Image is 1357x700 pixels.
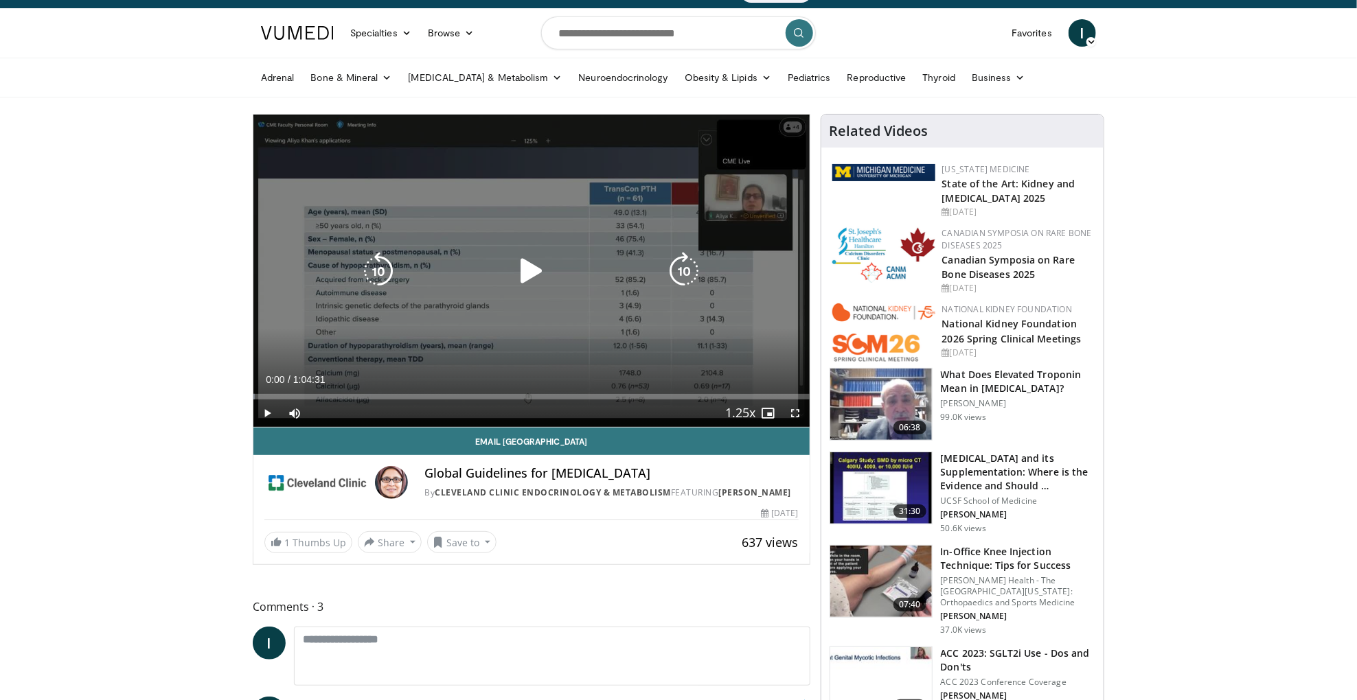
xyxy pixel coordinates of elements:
span: 06:38 [893,421,926,434]
a: Canadian Symposia on Rare Bone Diseases 2025 [942,253,1075,281]
a: Bone & Mineral [303,64,400,91]
img: 9b54ede4-9724-435c-a780-8950048db540.150x105_q85_crop-smart_upscale.jpg [830,546,932,617]
p: 99.0K views [941,412,986,423]
a: Favorites [1003,19,1060,47]
a: Cleveland Clinic Endocrinology & Metabolism [435,487,671,498]
h3: [MEDICAL_DATA] and its Supplementation: Where is the Evidence and Should … [941,452,1095,493]
p: [PERSON_NAME] [941,509,1095,520]
span: / [288,374,290,385]
p: [PERSON_NAME] [941,611,1095,622]
a: [US_STATE] Medicine [942,163,1030,175]
p: ACC 2023 Conference Coverage [941,677,1095,688]
span: Comments 3 [253,598,810,616]
button: Share [358,531,422,553]
div: By FEATURING [424,487,798,499]
a: 1 Thumbs Up [264,532,352,553]
p: 37.0K views [941,625,986,635]
button: Fullscreen [782,399,810,427]
img: 59b7dea3-8883-45d6-a110-d30c6cb0f321.png.150x105_q85_autocrop_double_scale_upscale_version-0.2.png [832,227,935,283]
button: Playback Rate [727,399,755,427]
p: 50.6K views [941,523,986,534]
a: Adrenal [253,64,303,91]
a: Specialties [342,19,420,47]
div: [DATE] [761,507,798,520]
p: UCSF School of Medicine [941,495,1095,506]
span: 1:04:31 [293,374,326,385]
h3: What Does Elevated Troponin Mean in [MEDICAL_DATA]? [941,368,1095,395]
span: 0:00 [266,374,284,385]
video-js: Video Player [253,115,810,428]
p: [PERSON_NAME] Health - The [GEOGRAPHIC_DATA][US_STATE]: Orthopaedics and Sports Medicine [941,575,1095,608]
img: Avatar [375,466,408,499]
a: Neuroendocrinology [571,64,676,91]
a: Thyroid [915,64,964,91]
h3: ACC 2023: SGLT2i Use - Dos and Don'ts [941,646,1095,674]
a: Canadian Symposia on Rare Bone Diseases 2025 [942,227,1092,251]
a: National Kidney Foundation [942,303,1072,315]
img: 5ed80e7a-0811-4ad9-9c3a-04de684f05f4.png.150x105_q85_autocrop_double_scale_upscale_version-0.2.png [832,164,935,181]
img: 79503c0a-d5ce-4e31-88bd-91ebf3c563fb.png.150x105_q85_autocrop_double_scale_upscale_version-0.2.png [832,303,935,362]
a: National Kidney Foundation 2026 Spring Clinical Meetings [942,317,1082,345]
a: I [253,627,286,660]
div: Progress Bar [253,394,810,399]
a: [PERSON_NAME] [718,487,791,498]
div: [DATE] [942,282,1093,294]
a: Browse [420,19,483,47]
h4: Global Guidelines for [MEDICAL_DATA] [424,466,798,481]
span: 637 views [742,534,799,550]
img: VuMedi Logo [261,26,334,40]
div: [DATE] [942,347,1093,359]
a: [MEDICAL_DATA] & Metabolism [400,64,571,91]
h4: Related Videos [830,123,928,139]
p: [PERSON_NAME] [941,398,1095,409]
a: State of the Art: Kidney and [MEDICAL_DATA] 2025 [942,177,1075,205]
span: 07:40 [893,598,926,611]
a: Email [GEOGRAPHIC_DATA] [253,428,810,455]
h3: In-Office Knee Injection Technique: Tips for Success [941,545,1095,572]
a: I [1069,19,1096,47]
a: 07:40 In-Office Knee Injection Technique: Tips for Success [PERSON_NAME] Health - The [GEOGRAPHIC... [830,545,1095,635]
a: Obesity & Lipids [676,64,779,91]
input: Search topics, interventions [541,16,816,49]
a: Business [963,64,1034,91]
a: 31:30 [MEDICAL_DATA] and its Supplementation: Where is the Evidence and Should … UCSF School of M... [830,452,1095,534]
div: [DATE] [942,206,1093,218]
button: Enable picture-in-picture mode [755,399,782,427]
a: Pediatrics [779,64,839,91]
img: 4bb25b40-905e-443e-8e37-83f056f6e86e.150x105_q85_crop-smart_upscale.jpg [830,452,932,524]
button: Play [253,399,281,427]
a: 06:38 What Does Elevated Troponin Mean in [MEDICAL_DATA]? [PERSON_NAME] 99.0K views [830,368,1095,441]
span: 31:30 [893,504,926,518]
button: Save to [427,531,497,553]
span: 1 [284,536,290,549]
img: 98daf78a-1d22-4ebe-927e-10afe95ffd94.150x105_q85_crop-smart_upscale.jpg [830,369,932,440]
a: Reproductive [839,64,915,91]
img: Cleveland Clinic Endocrinology & Metabolism [264,466,369,499]
button: Mute [281,399,308,427]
